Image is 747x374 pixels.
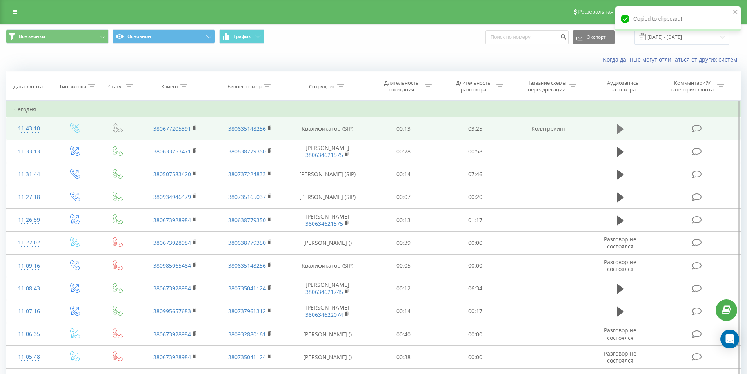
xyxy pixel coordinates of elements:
td: [PERSON_NAME] () [287,323,368,346]
a: 380737961312 [228,307,266,315]
td: 06:34 [440,277,511,300]
div: Длительность ожидания [381,80,423,93]
td: 00:13 [368,117,440,140]
a: 380638779350 [228,239,266,246]
div: Клиент [161,83,178,90]
a: 380507583420 [153,170,191,178]
a: 380735041124 [228,353,266,361]
div: 11:05:48 [14,349,44,365]
td: 00:17 [440,300,511,323]
td: 00:00 [440,323,511,346]
td: 00:20 [440,186,511,208]
div: 11:26:59 [14,212,44,228]
td: 00:39 [368,232,440,254]
td: 00:00 [440,254,511,277]
a: 380673928984 [153,216,191,224]
div: Copied to clipboard! [615,6,741,31]
a: 380985065484 [153,262,191,269]
div: 11:09:16 [14,258,44,274]
a: 380634621575 [305,220,343,227]
td: Сегодня [6,102,741,117]
td: Коллтрекинг [511,117,585,140]
a: 380634621745 [305,288,343,296]
td: 00:00 [440,346,511,369]
button: close [733,9,738,16]
td: 07:46 [440,163,511,186]
td: [PERSON_NAME] (SIP) [287,186,368,208]
a: 380638779350 [228,216,266,224]
div: 11:43:10 [14,121,44,136]
td: [PERSON_NAME] [287,300,368,323]
a: 380673928984 [153,239,191,246]
a: 380633253471 [153,148,191,155]
a: 380638779350 [228,148,266,155]
td: 03:25 [440,117,511,140]
td: [PERSON_NAME] [287,140,368,163]
td: 00:00 [440,232,511,254]
div: Название схемы переадресации [525,80,567,93]
div: 11:06:35 [14,327,44,342]
td: 00:58 [440,140,511,163]
td: 00:38 [368,346,440,369]
td: 00:40 [368,323,440,346]
a: 380735041124 [228,285,266,292]
td: Квалификатор (SIP) [287,117,368,140]
div: Аудиозапись разговора [597,80,648,93]
span: Разговор не состоялся [604,235,636,250]
button: График [219,29,264,44]
a: 380635148256 [228,262,266,269]
td: [PERSON_NAME] [287,209,368,232]
td: [PERSON_NAME] [287,277,368,300]
span: График [234,34,251,39]
td: 00:07 [368,186,440,208]
div: 11:27:18 [14,190,44,205]
td: 00:14 [368,300,440,323]
td: 00:05 [368,254,440,277]
span: Реферальная программа [578,9,642,15]
a: 380634622074 [305,311,343,318]
div: Длительность разговора [453,80,494,93]
button: Основной [113,29,215,44]
div: 11:33:13 [14,144,44,159]
a: 380677205391 [153,125,191,132]
td: Квалификатор (SIP) [287,254,368,277]
div: Бизнес номер [227,83,262,90]
span: Разговор не состоялся [604,327,636,341]
td: 00:12 [368,277,440,300]
span: Разговор не состоялся [604,350,636,364]
td: [PERSON_NAME] (SIP) [287,163,368,186]
div: 11:07:16 [14,304,44,319]
a: 380934946479 [153,193,191,201]
a: 380932880161 [228,330,266,338]
div: Комментарий/категория звонка [669,80,715,93]
td: 00:14 [368,163,440,186]
a: 380634621575 [305,151,343,159]
td: [PERSON_NAME] () [287,232,368,254]
div: 11:31:44 [14,167,44,182]
a: 380735165037 [228,193,266,201]
td: [PERSON_NAME] () [287,346,368,369]
div: Тип звонка [59,83,86,90]
a: 380737224833 [228,170,266,178]
input: Поиск по номеру [485,30,569,44]
a: 380635148256 [228,125,266,132]
button: Экспорт [573,30,615,44]
div: 11:08:43 [14,281,44,296]
span: Все звонки [19,33,45,40]
a: 380673928984 [153,353,191,361]
td: 01:17 [440,209,511,232]
a: 380673928984 [153,285,191,292]
div: Дата звонка [13,83,43,90]
button: Все звонки [6,29,109,44]
td: 00:28 [368,140,440,163]
div: 11:22:02 [14,235,44,250]
a: 380673928984 [153,330,191,338]
a: 380995657683 [153,307,191,315]
div: Статус [108,83,124,90]
a: Когда данные могут отличаться от других систем [603,56,741,63]
div: Сотрудник [309,83,335,90]
div: Open Intercom Messenger [720,330,739,348]
td: 00:13 [368,209,440,232]
span: Разговор не состоялся [604,258,636,273]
